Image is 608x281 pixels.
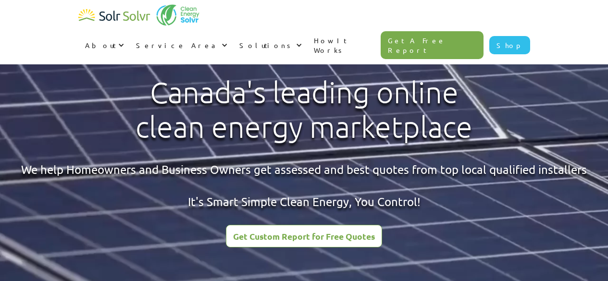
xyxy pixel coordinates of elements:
[233,232,375,241] div: Get Custom Report for Free Quotes
[85,40,116,50] div: About
[239,40,294,50] div: Solutions
[136,40,219,50] div: Service Area
[78,31,129,60] div: About
[226,225,382,247] a: Get Custom Report for Free Quotes
[381,31,484,59] a: Get A Free Report
[129,31,233,60] div: Service Area
[21,161,587,210] div: We help Homeowners and Business Owners get assessed and best quotes from top local qualified inst...
[489,36,530,54] a: Shop
[233,31,307,60] div: Solutions
[307,26,381,64] a: How It Works
[127,75,481,145] h1: Canada's leading online clean energy marketplace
